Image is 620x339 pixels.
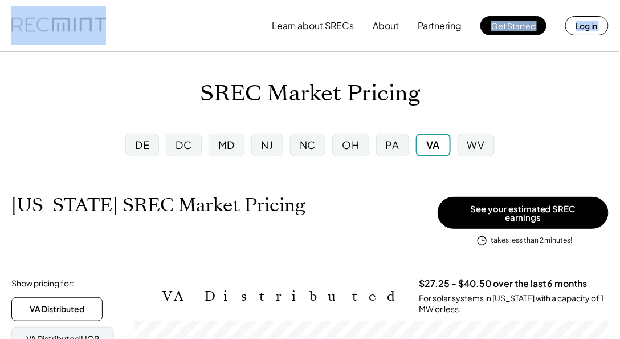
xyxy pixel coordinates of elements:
button: See your estimated SREC earnings [438,197,609,229]
h1: SREC Market Pricing [200,80,420,107]
div: DC [176,138,192,152]
div: For solar systems in [US_STATE] with a capacity of 1 MW or less. [419,293,609,315]
h2: VA Distributed [162,288,402,305]
img: recmint-logotype%403x.png [11,6,106,45]
button: Log in [565,16,609,35]
div: OH [342,138,359,152]
button: Get Started [480,16,546,35]
div: VA Distributed [30,304,84,315]
div: PA [386,138,399,152]
div: NC [300,138,316,152]
div: MD [218,138,235,152]
button: About [373,14,399,37]
div: WV [467,138,485,152]
div: VA [426,138,440,152]
div: NJ [262,138,274,152]
button: Learn about SRECs [272,14,354,37]
h1: [US_STATE] SREC Market Pricing [11,194,305,216]
button: Partnering [418,14,462,37]
div: DE [135,138,149,152]
div: takes less than 2 minutes! [491,236,573,245]
div: Show pricing for: [11,278,74,289]
h3: $27.25 - $40.50 over the last 6 months [419,278,588,290]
